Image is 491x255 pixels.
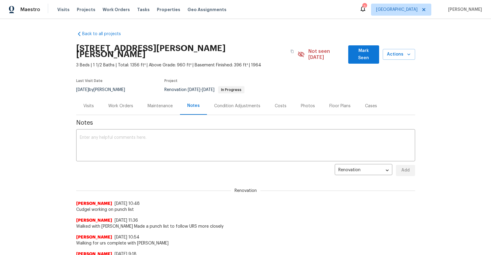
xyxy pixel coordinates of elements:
[164,79,178,83] span: Project
[308,48,345,60] span: Not seen [DATE]
[335,163,392,178] div: Renovation
[188,88,214,92] span: -
[76,201,112,207] span: [PERSON_NAME]
[76,223,415,229] span: Walked with [PERSON_NAME] Made a punch list to follow URS more closely
[353,47,374,62] span: Mark Seen
[164,88,244,92] span: Renovation
[137,8,150,12] span: Tasks
[301,103,315,109] div: Photos
[20,7,40,13] span: Maestro
[57,7,70,13] span: Visits
[362,4,367,10] div: 3
[214,103,260,109] div: Condition Adjustments
[115,202,140,206] span: [DATE] 10:48
[187,103,200,109] div: Notes
[348,45,379,64] button: Mark Seen
[329,103,351,109] div: Floor Plans
[103,7,130,13] span: Work Orders
[188,88,200,92] span: [DATE]
[287,46,298,57] button: Copy Address
[388,51,410,58] span: Actions
[76,86,132,93] div: by [PERSON_NAME]
[202,88,214,92] span: [DATE]
[76,217,112,223] span: [PERSON_NAME]
[76,79,103,83] span: Last Visit Date
[115,218,138,223] span: [DATE] 11:36
[187,7,226,13] span: Geo Assignments
[157,7,180,13] span: Properties
[76,120,415,126] span: Notes
[83,103,94,109] div: Visits
[76,207,415,213] span: Cudgel working on punch list
[148,103,173,109] div: Maintenance
[76,31,134,37] a: Back to all projects
[376,7,418,13] span: [GEOGRAPHIC_DATA]
[76,88,89,92] span: [DATE]
[275,103,286,109] div: Costs
[76,45,287,57] h2: [STREET_ADDRESS][PERSON_NAME][PERSON_NAME]
[108,103,133,109] div: Work Orders
[76,234,112,240] span: [PERSON_NAME]
[76,240,415,246] span: Walking for urs complete with [PERSON_NAME]
[231,188,260,194] span: Renovation
[446,7,482,13] span: [PERSON_NAME]
[383,49,415,60] button: Actions
[76,62,298,68] span: 3 Beds | 1 1/2 Baths | Total: 1356 ft² | Above Grade: 960 ft² | Basement Finished: 396 ft² | 1964
[219,88,244,92] span: In Progress
[365,103,377,109] div: Cases
[77,7,95,13] span: Projects
[115,235,139,239] span: [DATE] 10:54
